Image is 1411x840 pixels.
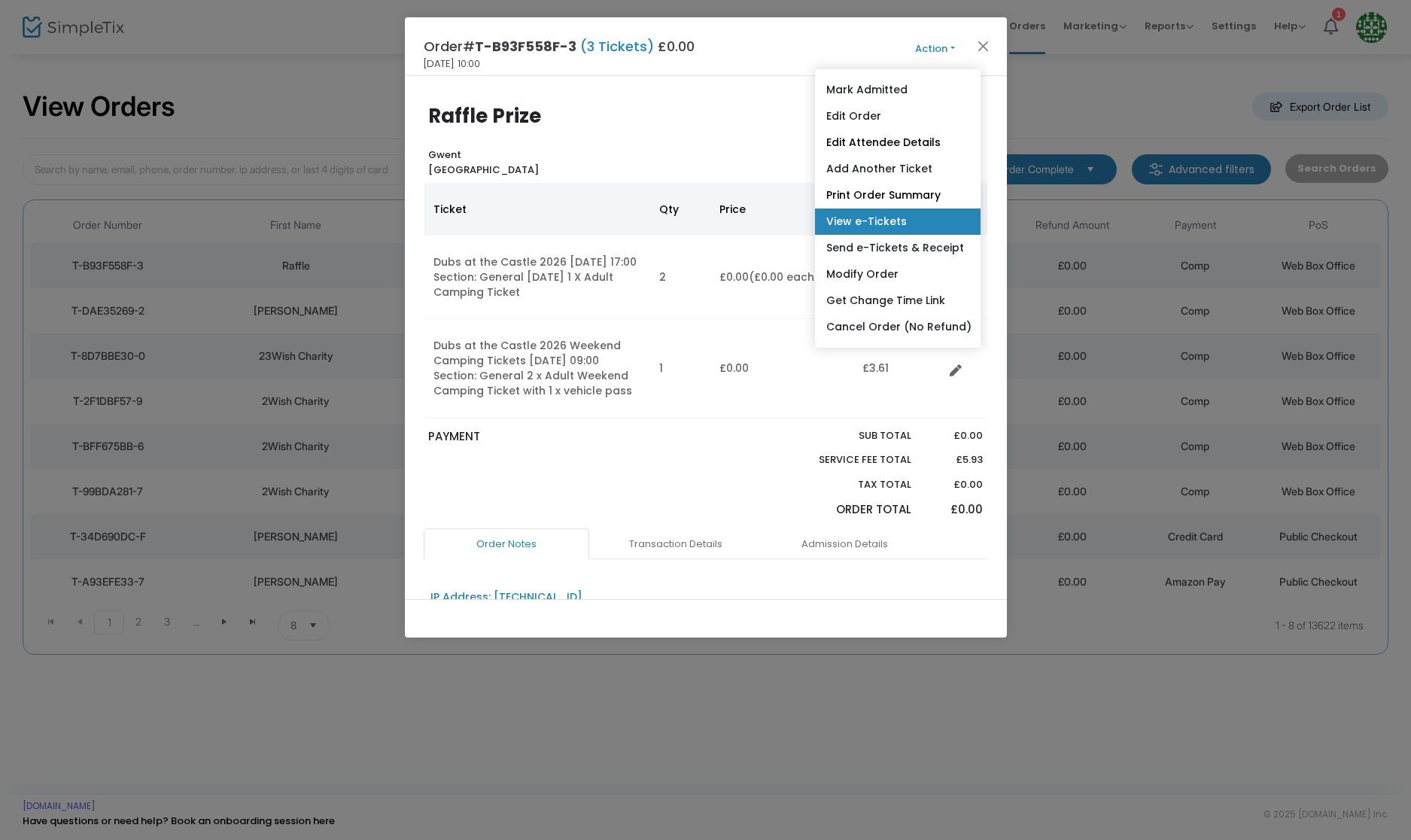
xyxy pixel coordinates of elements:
[815,261,981,288] a: Modify Order
[815,288,981,314] a: Get Change Time Link
[650,183,710,236] th: Qty
[424,183,650,236] th: Ticket
[815,235,981,261] a: Send e-Tickets & Receipt
[815,182,981,208] a: Print Order Summary
[710,236,853,319] td: £0.00
[428,428,698,446] p: PAYMENT
[710,183,853,236] th: Price
[475,37,576,56] span: T-B93F558F-3
[424,236,650,319] td: Dubs at the Castle 2026 [DATE] 17:00 Section: General [DATE] 1 X Adult Camping Ticket
[424,183,987,418] div: Data table
[424,319,650,418] td: Dubs at the Castle 2026 Weekend Camping Tickets [DATE] 09:00 Section: General 2 x Adult Weekend C...
[926,428,983,443] p: £0.00
[890,41,981,57] button: Action
[926,477,983,492] p: £0.00
[853,319,944,418] td: £3.61
[784,452,912,467] p: Service Fee Total
[973,36,993,56] button: Close
[650,319,710,418] td: 1
[424,528,589,560] a: Order Notes
[784,477,912,492] p: Tax Total
[710,319,853,418] td: £0.00
[815,77,981,103] a: Mark Admitted
[576,37,658,56] span: (3 Tickets)
[749,269,820,285] span: (£0.00 each)
[428,102,541,129] b: Raffle Prize
[815,103,981,129] a: Edit Order
[815,156,981,182] a: Add Another Ticket
[593,528,759,560] a: Transaction Details
[424,56,480,72] span: [DATE] 10:00
[815,314,981,340] a: Cancel Order (No Refund)
[650,236,710,319] td: 2
[926,501,983,519] p: £0.00
[430,589,582,605] div: IP Address: [TECHNICAL_ID]
[428,148,539,177] b: Gwent [GEOGRAPHIC_DATA]
[815,129,981,156] a: Edit Attendee Details
[926,452,983,467] p: £5.93
[762,528,928,560] a: Admission Details
[424,36,695,56] h4: Order# £0.00
[784,501,912,519] p: Order Total
[784,428,912,443] p: Sub total
[815,208,981,235] a: View e-Tickets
